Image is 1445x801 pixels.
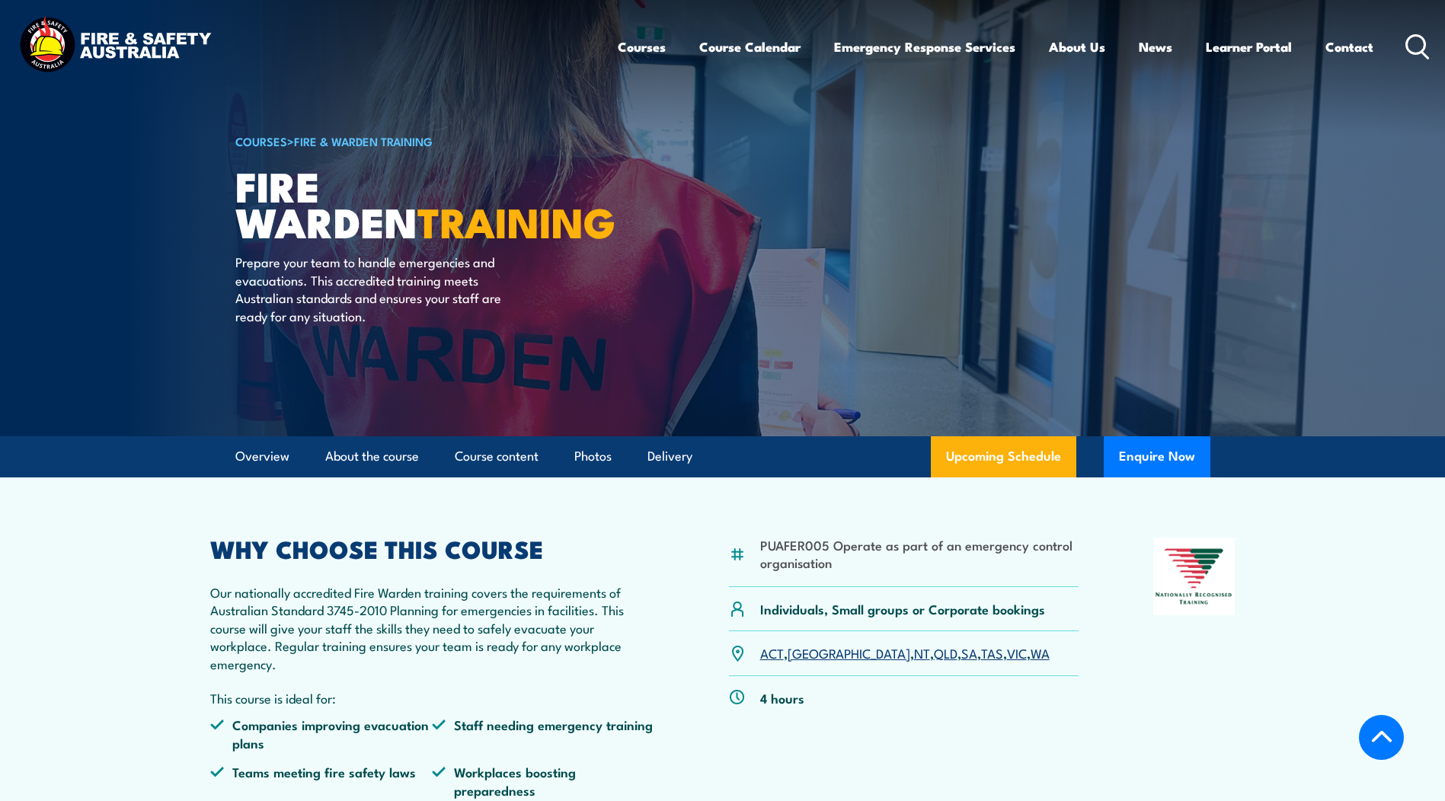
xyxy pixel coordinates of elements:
li: Workplaces boosting preparedness [432,763,654,799]
a: Photos [574,436,612,477]
p: Prepare your team to handle emergencies and evacuations. This accredited training meets Australia... [235,253,513,324]
a: Learner Portal [1206,27,1292,67]
a: Emergency Response Services [834,27,1015,67]
a: ACT [760,643,784,662]
a: SA [961,643,977,662]
p: 4 hours [760,689,804,707]
a: About Us [1049,27,1105,67]
a: Upcoming Schedule [931,436,1076,477]
li: Teams meeting fire safety laws [210,763,433,799]
p: , , , , , , , [760,644,1050,662]
a: About the course [325,436,419,477]
a: Course Calendar [699,27,801,67]
a: Overview [235,436,289,477]
p: Our nationally accredited Fire Warden training covers the requirements of Australian Standard 374... [210,583,655,672]
p: This course is ideal for: [210,689,655,707]
a: Courses [618,27,666,67]
a: VIC [1007,643,1027,662]
a: News [1139,27,1172,67]
a: Contact [1325,27,1373,67]
a: NT [914,643,930,662]
button: Enquire Now [1104,436,1210,477]
img: Nationally Recognised Training logo. [1153,538,1236,615]
a: Fire & Warden Training [294,132,433,149]
h1: Fire Warden [235,168,612,238]
a: COURSES [235,132,287,149]
li: PUAFER005 Operate as part of an emergency control organisation [760,536,1079,572]
a: TAS [981,643,1003,662]
a: Delivery [647,436,692,477]
a: QLD [934,643,957,662]
li: Companies improving evacuation plans [210,716,433,752]
strong: TRAINING [417,189,615,252]
li: Staff needing emergency training [432,716,654,752]
a: WA [1031,643,1050,662]
a: [GEOGRAPHIC_DATA] [788,643,910,662]
p: Individuals, Small groups or Corporate bookings [760,600,1045,618]
a: Course content [455,436,539,477]
h6: > [235,132,612,150]
h2: WHY CHOOSE THIS COURSE [210,538,655,559]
